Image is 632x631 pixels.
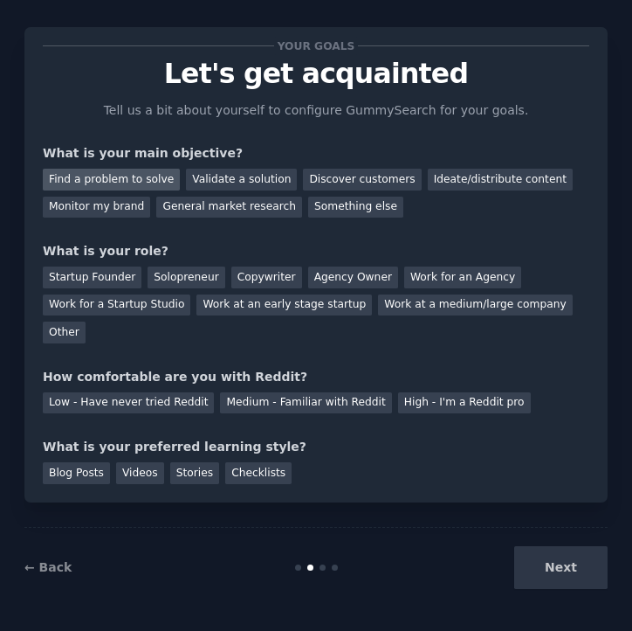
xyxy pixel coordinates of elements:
p: Tell us a bit about yourself to configure GummySearch for your goals. [96,101,536,120]
div: Work for an Agency [404,267,521,288]
div: Videos [116,462,164,484]
div: Something else [308,197,403,218]
div: Medium - Familiar with Reddit [220,392,391,414]
div: Checklists [225,462,292,484]
a: ← Back [24,560,72,574]
div: Other [43,322,86,343]
div: Discover customers [303,169,421,191]
div: Solopreneur [148,267,224,288]
div: Work at a medium/large company [378,295,572,316]
div: What is your preferred learning style? [43,438,589,456]
div: Blog Posts [43,462,110,484]
div: Find a problem to solve [43,169,180,191]
div: How comfortable are you with Reddit? [43,368,589,386]
div: Stories [170,462,219,484]
div: Copywriter [231,267,302,288]
div: Work at an early stage startup [196,295,372,316]
div: What is your role? [43,242,589,260]
div: Work for a Startup Studio [43,295,190,316]
p: Let's get acquainted [43,59,589,89]
div: High - I'm a Reddit pro [398,392,531,414]
div: Ideate/distribute content [428,169,573,191]
div: Agency Owner [308,267,398,288]
div: Low - Have never tried Reddit [43,392,214,414]
span: Your goals [274,37,358,55]
div: Startup Founder [43,267,141,288]
div: Monitor my brand [43,197,150,218]
div: What is your main objective? [43,144,589,163]
div: Validate a solution [186,169,297,191]
div: General market research [156,197,302,218]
